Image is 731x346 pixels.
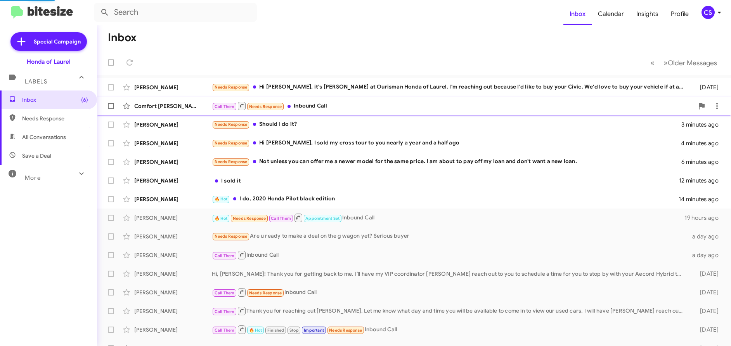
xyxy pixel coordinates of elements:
[688,233,725,240] div: a day ago
[663,58,668,68] span: »
[215,253,235,258] span: Call Them
[668,59,717,67] span: Older Messages
[688,270,725,278] div: [DATE]
[212,306,688,316] div: Thank you for reaching out [PERSON_NAME]. Let me know what day and time you will be available to ...
[305,216,340,221] span: Appointment Set
[212,177,679,184] div: I sold it
[134,177,212,184] div: [PERSON_NAME]
[134,326,212,334] div: [PERSON_NAME]
[134,102,212,110] div: Comfort [PERSON_NAME]
[134,289,212,296] div: [PERSON_NAME]
[215,159,248,164] span: Needs Response
[212,213,684,223] div: Inbound Call
[212,195,679,203] div: I do, 2020 Honda Pilot black edition
[665,3,695,25] a: Profile
[22,96,88,104] span: Inbox
[688,289,725,296] div: [DATE]
[134,233,212,240] div: [PERSON_NAME]
[688,307,725,315] div: [DATE]
[249,104,282,109] span: Needs Response
[679,195,725,203] div: 14 minutes ago
[271,216,291,221] span: Call Them
[212,157,681,166] div: Not unless you can offer me a newer model for the same price. I am about to pay off my loan and d...
[212,250,688,260] div: Inbound Call
[233,216,266,221] span: Needs Response
[688,83,725,91] div: [DATE]
[212,287,688,297] div: Inbound Call
[134,307,212,315] div: [PERSON_NAME]
[212,325,688,334] div: Inbound Call
[267,328,284,333] span: Finished
[650,58,655,68] span: «
[134,139,212,147] div: [PERSON_NAME]
[681,139,725,147] div: 4 minutes ago
[25,78,47,85] span: Labels
[215,216,228,221] span: 🔥 Hot
[659,55,722,71] button: Next
[212,139,681,148] div: Hi [PERSON_NAME], I sold my cross tour to you nearly a year and a half ago
[630,3,665,25] a: Insights
[22,152,51,160] span: Save a Deal
[249,290,282,296] span: Needs Response
[215,85,248,90] span: Needs Response
[684,214,725,222] div: 19 hours ago
[688,251,725,259] div: a day ago
[249,328,262,333] span: 🔥 Hot
[215,309,235,314] span: Call Them
[22,115,88,122] span: Needs Response
[81,96,88,104] span: (6)
[679,177,725,184] div: 12 minutes ago
[134,251,212,259] div: [PERSON_NAME]
[304,328,324,333] span: Important
[695,6,722,19] button: CS
[702,6,715,19] div: CS
[212,270,688,278] div: Hi, [PERSON_NAME]! Thank you for getting back to me. I’ll have my VIP coordinator [PERSON_NAME] r...
[592,3,630,25] a: Calendar
[212,83,688,92] div: Hi [PERSON_NAME], it's [PERSON_NAME] at Ourisman Honda of Laurel. I'm reaching out because I'd li...
[289,328,299,333] span: Stop
[215,122,248,127] span: Needs Response
[215,290,235,296] span: Call Them
[10,32,87,51] a: Special Campaign
[134,270,212,278] div: [PERSON_NAME]
[108,31,137,44] h1: Inbox
[25,174,41,181] span: More
[646,55,659,71] button: Previous
[688,326,725,334] div: [DATE]
[134,214,212,222] div: [PERSON_NAME]
[681,158,725,166] div: 6 minutes ago
[22,133,66,141] span: All Conversations
[563,3,592,25] a: Inbox
[134,83,212,91] div: [PERSON_NAME]
[212,232,688,241] div: Are u ready to make a deal on the g wagon yet? Serious buyer
[215,328,235,333] span: Call Them
[134,195,212,203] div: [PERSON_NAME]
[329,328,362,333] span: Needs Response
[134,121,212,129] div: [PERSON_NAME]
[215,104,235,109] span: Call Them
[94,3,257,22] input: Search
[215,141,248,146] span: Needs Response
[215,234,248,239] span: Needs Response
[646,55,722,71] nav: Page navigation example
[134,158,212,166] div: [PERSON_NAME]
[27,58,71,66] div: Honda of Laurel
[215,196,228,202] span: 🔥 Hot
[681,121,725,129] div: 3 minutes ago
[212,101,694,111] div: Inbound Call
[34,38,81,45] span: Special Campaign
[212,120,681,129] div: Should I do it?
